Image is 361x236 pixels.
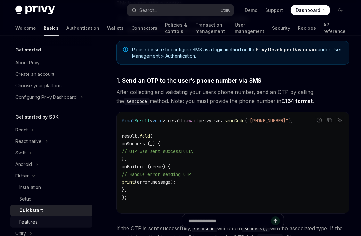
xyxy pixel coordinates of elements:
span: result. [122,133,140,139]
div: Installation [19,184,41,191]
a: Wallets [107,20,124,36]
button: Toggle React section [10,124,92,136]
img: dark logo [15,6,55,15]
a: Transaction management [195,20,227,36]
a: E.164 format [281,98,313,105]
a: Policies & controls [165,20,188,36]
span: final [122,118,135,123]
button: Ask AI [336,116,344,124]
a: Recipes [298,20,316,36]
button: Toggle Swift section [10,147,92,159]
a: Demo [245,7,258,13]
span: // Handle error sending OTP [122,171,191,177]
a: Basics [44,20,59,36]
span: Result [135,118,150,123]
div: React [15,126,28,134]
span: fold [140,133,150,139]
span: After collecting and validating your users phone number, send an OTP by calling the method. Note:... [116,88,349,106]
span: ); [288,118,293,123]
button: Open search [127,4,234,16]
span: onSuccess [122,141,145,146]
span: < [150,118,152,123]
span: (_) { [147,141,160,146]
div: Flutter [15,172,29,180]
h5: Get started [15,46,41,54]
a: API reference [324,20,346,36]
div: Swift [15,149,26,157]
span: Ctrl K [220,8,230,13]
div: Choose your platform [15,82,62,90]
span: privy.sms. [199,118,224,123]
input: Ask a question... [188,214,271,228]
div: Features [19,218,37,226]
a: Authentication [66,20,99,36]
a: Features [10,216,92,228]
div: Setup [19,195,32,203]
span: 1. Send an OTP to the user’s phone number via SMS [116,76,261,85]
span: }, [122,187,127,193]
div: Search... [139,6,157,14]
span: // OTP was sent successfully [122,148,193,154]
a: Choose your platform [10,80,92,91]
span: "[PHONE_NUMBER]" [247,118,288,123]
h5: Get started by SDK [15,113,59,121]
span: > result [163,118,183,123]
a: Welcome [15,20,36,36]
button: Toggle dark mode [335,5,346,15]
div: Configuring Privy Dashboard [15,93,77,101]
a: Security [272,20,290,36]
span: ( [245,118,247,123]
button: Copy the contents from the code block [325,116,334,124]
button: Report incorrect code [315,116,324,124]
span: onFailure [122,164,145,169]
span: ( [150,133,152,139]
button: Toggle Android section [10,159,92,170]
span: : [145,141,147,146]
a: About Privy [10,57,92,68]
span: print [122,179,135,185]
span: }, [122,156,127,162]
div: Android [15,161,32,168]
span: Please be sure to configure SMS as a login method on the under User Management > Authentication. [132,46,343,59]
a: Installation [10,182,92,193]
div: React native [15,138,42,145]
code: sendCode [124,98,150,105]
a: Setup [10,193,92,205]
strong: Privy Developer Dashboard [256,47,318,52]
a: Support [265,7,283,13]
a: Create an account [10,68,92,80]
span: await [186,118,199,123]
a: Quickstart [10,205,92,216]
div: About Privy [15,59,40,67]
div: Quickstart [19,207,43,214]
span: (error.message); [135,179,176,185]
a: Dashboard [291,5,330,15]
span: = [183,118,186,123]
button: Toggle Configuring Privy Dashboard section [10,91,92,103]
a: Privy Developer Dashboard [256,47,318,52]
div: Create an account [15,70,54,78]
button: Send message [271,216,280,225]
button: Toggle Flutter section [10,170,92,182]
span: Dashboard [296,7,320,13]
span: (error) { [147,164,170,169]
span: ); [122,194,127,200]
span: void [152,118,163,123]
button: Toggle React native section [10,136,92,147]
span: sendCode [224,118,245,123]
a: User management [235,20,264,36]
a: Connectors [131,20,157,36]
svg: Note [123,47,128,52]
span: : [145,164,147,169]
